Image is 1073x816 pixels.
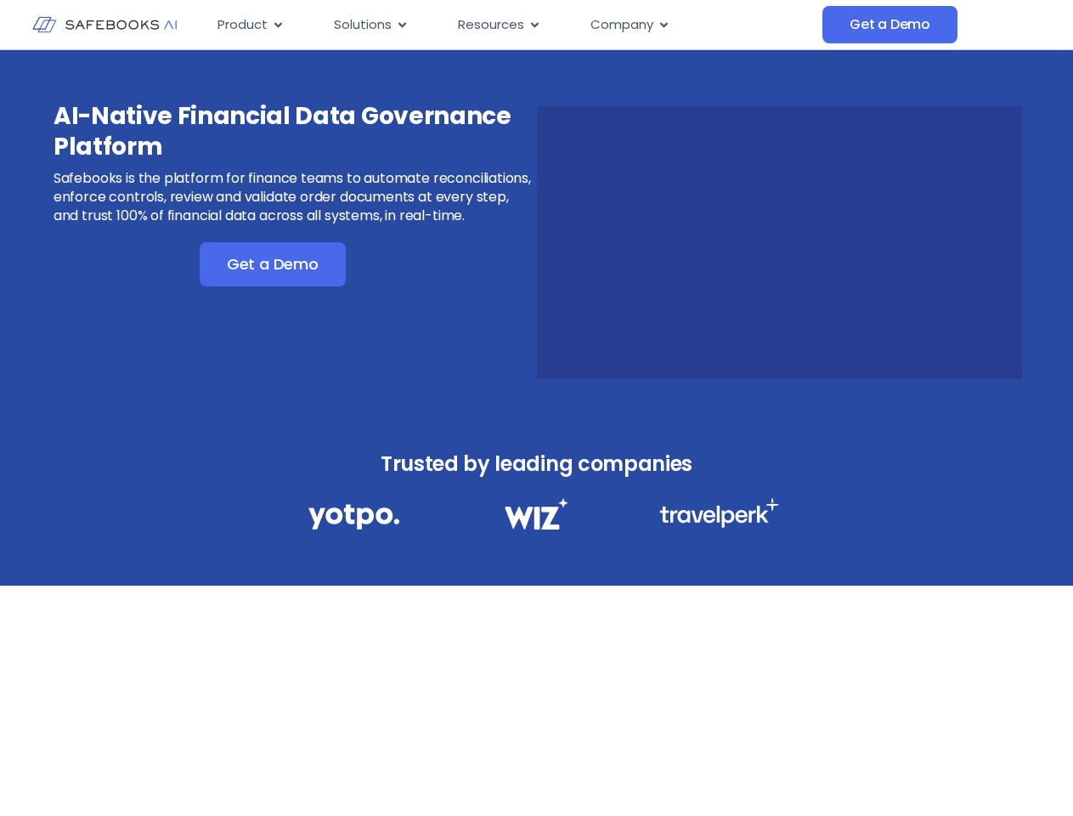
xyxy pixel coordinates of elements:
h3: Trusted by leading companies [271,447,803,481]
span: Company [590,15,653,35]
p: Safebooks is the platform for finance teams to automate reconciliations, enforce controls, review... [54,169,534,225]
img: Financial Data Governance 2 [496,498,576,530]
span: Product [217,15,268,35]
span: Get a Demo [227,256,319,273]
img: Financial Data Governance 1 [308,498,399,535]
nav: Menu [204,8,822,42]
span: Get a Demo [850,16,930,33]
span: Solutions [334,15,392,35]
span: Resources [458,15,524,35]
a: Get a Demo [200,242,346,286]
a: Get a Demo [822,6,957,43]
div: Menu Toggle [204,8,822,42]
h3: AI-Native Financial Data Governance Platform [54,101,534,162]
img: Financial Data Governance 3 [659,498,779,528]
